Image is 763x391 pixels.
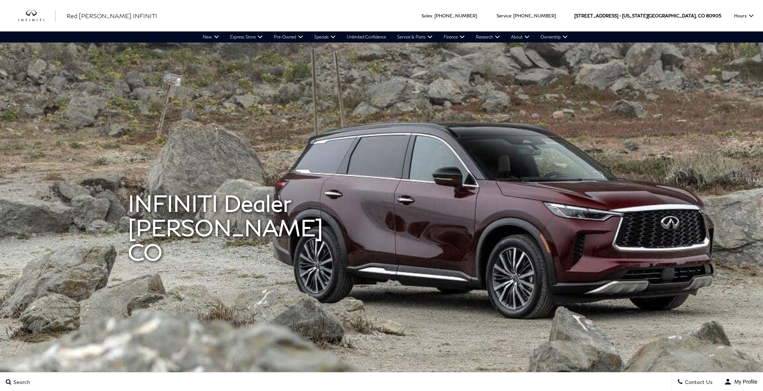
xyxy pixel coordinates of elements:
a: [PHONE_NUMBER] [434,13,477,18]
a: New [197,31,225,43]
span: My Profile [732,379,757,385]
span: Service [497,13,511,18]
span: Search [11,379,30,385]
nav: Main Navigation [197,31,573,43]
span: INFINITI Dealer [PERSON_NAME] CO [128,190,333,284]
a: Research [470,31,505,43]
span: : [432,13,433,18]
a: Unlimited Confidence [341,31,391,43]
span: Contact Us [683,379,713,385]
a: Pre-Owned [268,31,309,43]
a: [PHONE_NUMBER] [513,13,556,18]
span: Red [PERSON_NAME] INFINITI [67,12,157,19]
span: Sales [421,13,432,18]
a: [STREET_ADDRESS] • [US_STATE][GEOGRAPHIC_DATA], CO 80905 [574,13,721,18]
img: INFINITI [19,10,56,22]
a: Red [PERSON_NAME] INFINITI [67,11,157,20]
a: infiniti [19,10,56,22]
a: Express Store [225,31,268,43]
button: Open user profile menu [719,373,763,391]
a: Ownership [535,31,573,43]
span: : [511,13,512,18]
a: Service & Parts [391,31,438,43]
a: Finance [438,31,470,43]
a: About [505,31,535,43]
a: Specials [309,31,341,43]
